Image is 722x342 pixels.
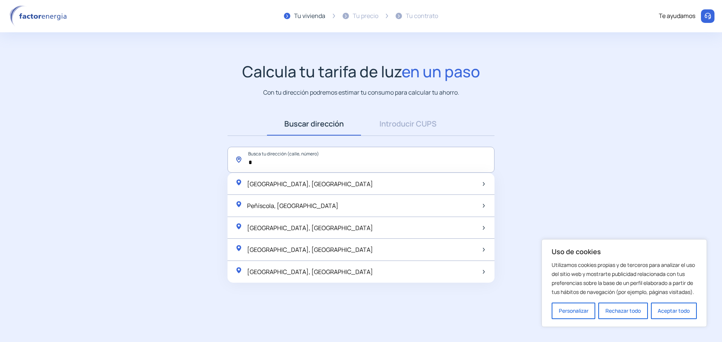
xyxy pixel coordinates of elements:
[235,223,243,230] img: location-pin-green.svg
[247,246,373,254] span: [GEOGRAPHIC_DATA], [GEOGRAPHIC_DATA]
[402,61,480,82] span: en un paso
[242,62,480,81] h1: Calcula tu tarifa de luz
[659,11,695,21] div: Te ayudamos
[247,268,373,276] span: [GEOGRAPHIC_DATA], [GEOGRAPHIC_DATA]
[541,239,707,327] div: Uso de cookies
[483,270,485,274] img: arrow-next-item.svg
[552,247,697,256] p: Uso de cookies
[552,261,697,297] p: Utilizamos cookies propias y de terceros para analizar el uso del sitio web y mostrarte publicida...
[8,5,71,27] img: logo factor
[235,179,243,186] img: location-pin-green.svg
[267,112,361,136] a: Buscar dirección
[483,182,485,186] img: arrow-next-item.svg
[361,112,455,136] a: Introducir CUPS
[483,226,485,230] img: arrow-next-item.svg
[247,180,373,188] span: [GEOGRAPHIC_DATA], [GEOGRAPHIC_DATA]
[263,88,459,97] p: Con tu dirección podremos estimar tu consumo para calcular tu ahorro.
[235,244,243,252] img: location-pin-green.svg
[247,202,338,210] span: Peñíscola, [GEOGRAPHIC_DATA]
[552,303,595,319] button: Personalizar
[406,11,438,21] div: Tu contrato
[483,204,485,208] img: arrow-next-item.svg
[483,248,485,252] img: arrow-next-item.svg
[235,267,243,274] img: location-pin-green.svg
[235,200,243,208] img: location-pin-green.svg
[353,11,378,21] div: Tu precio
[704,12,711,20] img: llamar
[598,303,648,319] button: Rechazar todo
[294,11,325,21] div: Tu vivienda
[247,224,373,232] span: [GEOGRAPHIC_DATA], [GEOGRAPHIC_DATA]
[651,303,697,319] button: Aceptar todo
